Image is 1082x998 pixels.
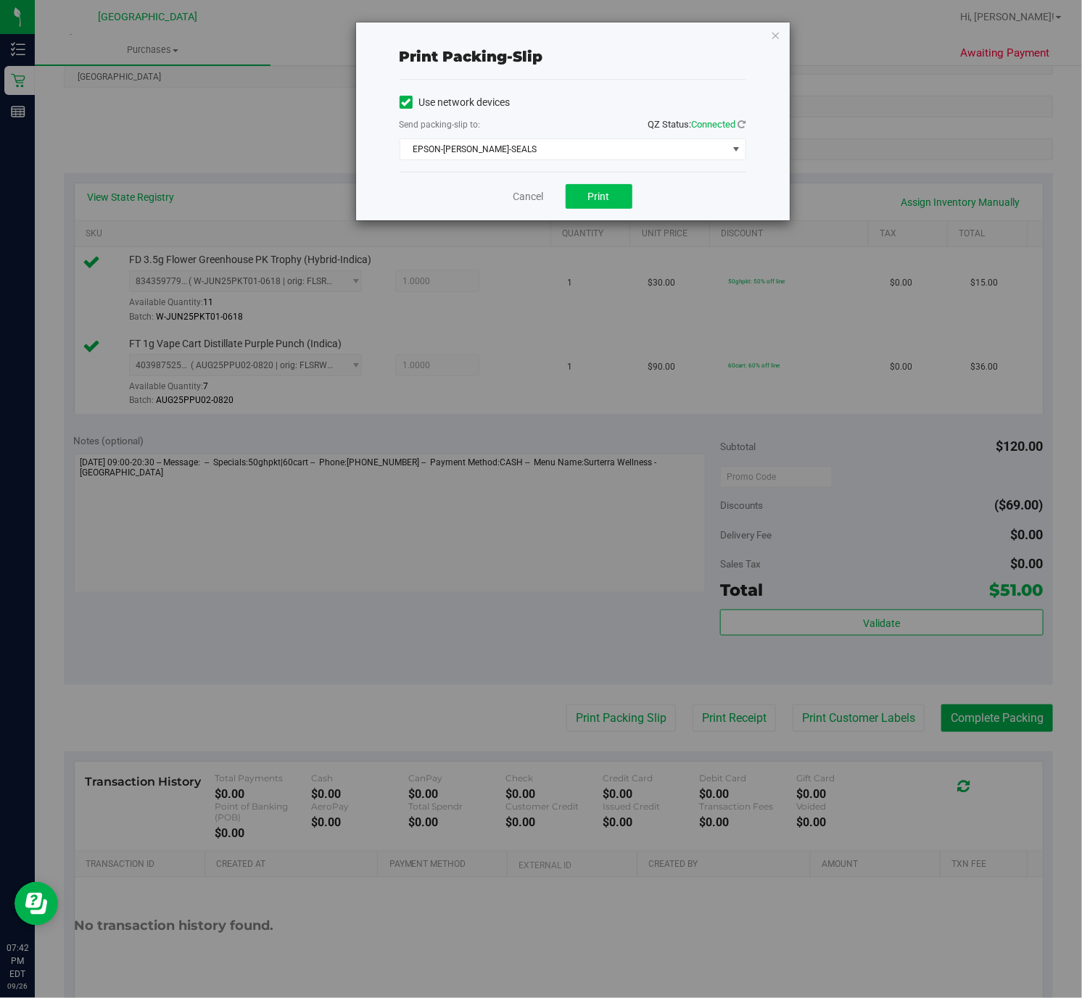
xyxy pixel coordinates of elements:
[400,118,481,131] label: Send packing-slip to:
[566,184,632,209] button: Print
[648,119,746,130] span: QZ Status:
[15,882,58,926] iframe: Resource center
[513,189,544,204] a: Cancel
[400,139,727,159] span: EPSON-[PERSON_NAME]-SEALS
[400,48,543,65] span: Print packing-slip
[588,191,610,202] span: Print
[400,95,511,110] label: Use network devices
[692,119,736,130] span: Connected
[727,139,745,159] span: select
